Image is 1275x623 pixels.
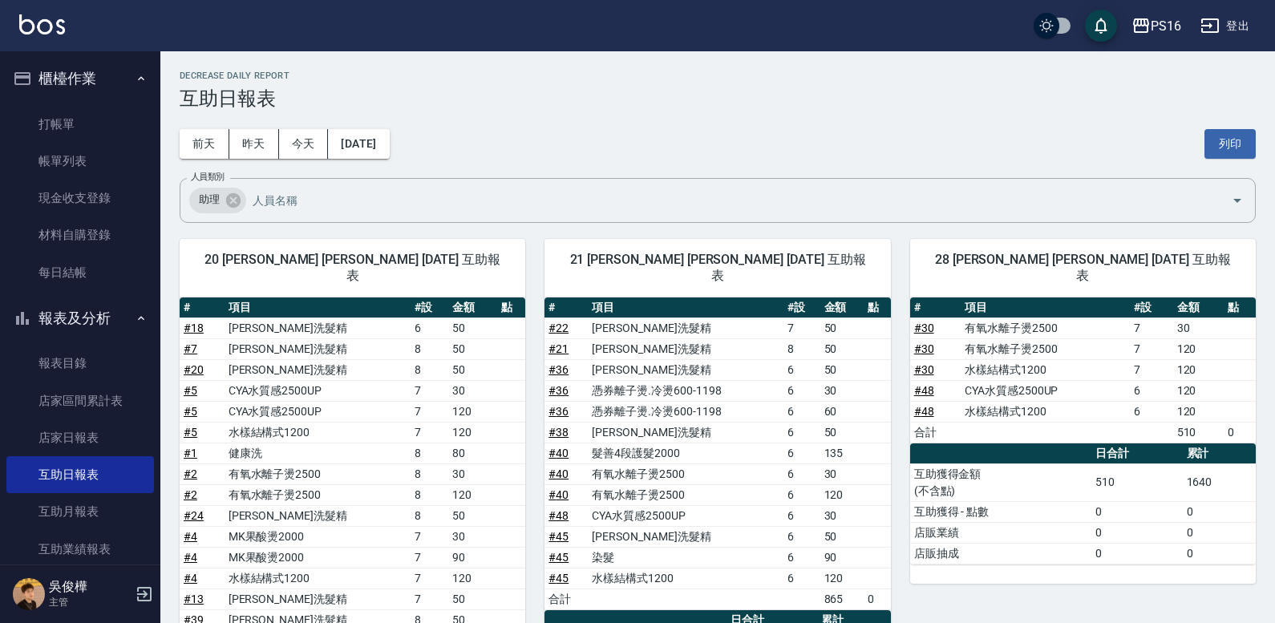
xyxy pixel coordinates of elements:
a: #13 [184,593,204,605]
td: 120 [1173,380,1224,401]
a: 店家日報表 [6,419,154,456]
td: CYA水質感2500UP [225,401,411,422]
a: #40 [548,488,569,501]
td: CYA水質感2500UP [225,380,411,401]
th: # [180,297,225,318]
button: 報表及分析 [6,297,154,339]
td: 30 [448,526,497,547]
td: 水樣結構式1200 [225,422,411,443]
button: PS16 [1125,10,1188,42]
td: 8 [411,338,448,359]
a: 材料自購登錄 [6,216,154,253]
button: 列印 [1204,129,1256,159]
a: #30 [914,322,934,334]
th: 點 [1224,297,1256,318]
td: 8 [411,463,448,484]
a: 帳單列表 [6,143,154,180]
td: 6 [1130,401,1172,422]
td: 30 [820,463,864,484]
table: a dense table [544,297,890,610]
a: 現金收支登錄 [6,180,154,216]
a: #48 [548,509,569,522]
a: #1 [184,447,197,459]
td: 50 [820,359,864,380]
td: 7 [411,422,448,443]
td: 水樣結構式1200 [961,401,1130,422]
td: [PERSON_NAME]洗髮精 [588,526,783,547]
td: 120 [448,401,497,422]
td: 7 [783,318,820,338]
a: #22 [548,322,569,334]
input: 人員名稱 [249,186,1204,214]
td: 120 [1173,338,1224,359]
td: 120 [1173,401,1224,422]
th: 項目 [225,297,411,318]
span: 20 [PERSON_NAME] [PERSON_NAME] [DATE] 互助報表 [199,252,506,284]
td: 6 [783,505,820,526]
td: 水樣結構式1200 [588,568,783,589]
td: 互助獲得金額 (不含點) [910,463,1091,501]
td: [PERSON_NAME]洗髮精 [225,338,411,359]
td: 合計 [910,422,961,443]
td: 50 [820,526,864,547]
td: 0 [1183,501,1256,522]
td: 互助獲得 - 點數 [910,501,1091,522]
button: 昨天 [229,129,279,159]
td: 0 [1183,543,1256,564]
td: 60 [820,401,864,422]
td: 30 [820,505,864,526]
td: 7 [411,401,448,422]
a: #18 [184,322,204,334]
td: 7 [411,526,448,547]
td: 50 [448,318,497,338]
a: #36 [548,405,569,418]
td: 店販業績 [910,522,1091,543]
a: #7 [184,342,197,355]
a: #36 [548,384,569,397]
td: 店販抽成 [910,543,1091,564]
td: 80 [448,443,497,463]
p: 主管 [49,595,131,609]
td: 8 [411,359,448,380]
td: MK果酸燙2000 [225,547,411,568]
td: 30 [448,380,497,401]
td: 0 [1091,543,1182,564]
td: 0 [1091,501,1182,522]
a: #24 [184,509,204,522]
th: 點 [497,297,525,318]
td: 有氧水離子燙2500 [588,484,783,505]
a: #40 [548,467,569,480]
td: 7 [411,547,448,568]
td: 30 [1173,318,1224,338]
th: # [544,297,588,318]
table: a dense table [910,443,1256,564]
th: 日合計 [1091,443,1182,464]
td: 合計 [544,589,588,609]
td: 7 [1130,359,1172,380]
td: 50 [448,359,497,380]
td: 120 [820,484,864,505]
td: 7 [411,589,448,609]
th: 金額 [448,297,497,318]
td: 120 [448,568,497,589]
td: 6 [783,359,820,380]
td: 90 [448,547,497,568]
a: #45 [548,530,569,543]
table: a dense table [910,297,1256,443]
a: #4 [184,530,197,543]
td: 6 [783,401,820,422]
td: [PERSON_NAME]洗髮精 [588,359,783,380]
td: [PERSON_NAME]洗髮精 [225,589,411,609]
a: #30 [914,342,934,355]
td: 30 [820,380,864,401]
td: 30 [448,463,497,484]
a: #2 [184,467,197,480]
td: 90 [820,547,864,568]
a: 打帳單 [6,106,154,143]
a: #5 [184,384,197,397]
a: 報表目錄 [6,345,154,382]
td: 6 [783,568,820,589]
td: 6 [783,547,820,568]
div: PS16 [1151,16,1181,36]
a: #38 [548,426,569,439]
